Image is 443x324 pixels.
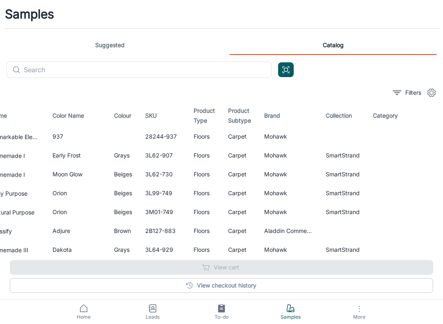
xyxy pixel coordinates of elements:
td: Grays [107,146,139,165]
th: Collection [319,104,366,127]
td: 3L62-730 [139,165,187,184]
td: 3M01-749 [139,203,187,221]
td: SmartStrand [319,165,366,184]
h1: Samples [5,5,54,23]
td: Mohawk [258,127,319,146]
td: Carpet [221,184,258,203]
th: Product Type [187,104,221,127]
td: Floors [187,203,221,221]
td: 3L64-929 [139,240,187,259]
span: Leads [123,313,182,321]
a: Samples [256,300,325,324]
td: Floors [187,146,221,165]
td: SmartStrand [319,240,366,259]
td: Carpet [221,240,258,259]
td: Grays [107,240,139,259]
td: Carpet [221,146,258,165]
td: 3L99-749 [139,184,187,203]
td: Beiges [107,203,139,221]
td: Dakota [46,240,107,259]
button: settings [423,84,440,101]
td: Orion [46,203,107,221]
a: To-do [187,300,256,324]
a: Home [49,300,118,324]
td: Floors [187,184,221,203]
p: Filters [405,88,421,97]
th: Brand [258,104,319,127]
td: Carpet [221,165,258,184]
td: Mohawk [258,146,319,165]
th: SKU [139,104,187,127]
td: SmartStrand [319,203,366,221]
td: Floors [187,127,221,146]
a: View checkout history [10,278,433,293]
td: Beiges [107,184,139,203]
td: Aladdin Commercial [258,221,319,240]
a: Catalog [230,35,436,55]
td: 937 [46,127,107,146]
button: More [325,300,394,324]
td: 2B127-883 [139,221,187,240]
span: Samples [261,313,320,321]
td: Orion [46,184,107,203]
td: Floors [187,165,221,184]
th: Category [366,104,408,127]
input: Search [24,62,272,78]
td: Adjure [46,221,107,240]
td: Carpet [221,203,258,221]
td: Mohawk [258,184,319,203]
td: Carpet [221,221,258,240]
td: Early Frost [46,146,107,165]
td: Mohawk [258,203,319,221]
a: Leads [118,300,187,324]
button: Open QR code scanner [278,62,294,77]
td: Moon Glow [46,165,107,184]
span: Home [54,313,113,321]
td: SmartStrand [319,184,366,203]
td: Carpet [221,127,258,146]
td: Brown [107,221,139,240]
td: Mohawk [258,165,319,184]
button: filter [391,86,423,99]
td: SmartStrand [319,146,366,165]
th: Product Subtype [221,104,258,127]
td: Floors [187,240,221,259]
td: Beiges [107,165,139,184]
th: Colour [107,104,139,127]
td: Mohawk [258,240,319,259]
td: Floors [187,221,221,240]
a: Suggested [7,35,213,55]
span: To-do [192,313,251,321]
td: 3L62-907 [139,146,187,165]
td: 28244-937 [139,127,187,146]
th: Color Name [46,104,107,127]
span: More [330,314,389,320]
